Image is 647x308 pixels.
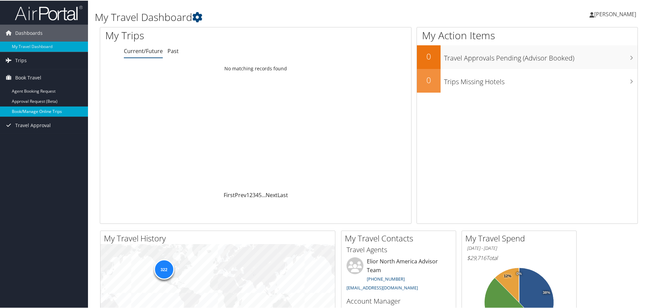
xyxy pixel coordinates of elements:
[15,116,51,133] span: Travel Approval
[444,73,638,86] h3: Trips Missing Hotels
[367,275,405,281] a: [PHONE_NUMBER]
[504,274,511,278] tspan: 12%
[465,232,576,243] h2: My Travel Spend
[467,244,571,251] h6: [DATE] - [DATE]
[15,69,41,86] span: Book Travel
[543,290,550,294] tspan: 38%
[15,4,83,20] img: airportal-logo.png
[235,191,246,198] a: Prev
[417,50,441,62] h2: 0
[347,284,418,290] a: [EMAIL_ADDRESS][DOMAIN_NAME]
[100,62,411,74] td: No matching records found
[15,24,43,41] span: Dashboards
[95,9,460,24] h1: My Travel Dashboard
[516,271,522,275] tspan: 0%
[262,191,266,198] span: …
[343,257,454,293] li: Elior North America Advisor Team
[467,254,486,261] span: $29,716
[467,254,571,261] h6: Total
[589,3,643,24] a: [PERSON_NAME]
[246,191,249,198] a: 1
[417,68,638,92] a: 0Trips Missing Hotels
[105,28,276,42] h1: My Trips
[594,10,636,17] span: [PERSON_NAME]
[168,47,179,54] a: Past
[249,191,252,198] a: 2
[224,191,235,198] a: First
[259,191,262,198] a: 5
[277,191,288,198] a: Last
[347,244,451,254] h3: Travel Agents
[417,45,638,68] a: 0Travel Approvals Pending (Advisor Booked)
[417,74,441,85] h2: 0
[255,191,259,198] a: 4
[417,28,638,42] h1: My Action Items
[347,296,451,305] h3: Account Manager
[104,232,335,243] h2: My Travel History
[444,49,638,62] h3: Travel Approvals Pending (Advisor Booked)
[266,191,277,198] a: Next
[252,191,255,198] a: 3
[345,232,456,243] h2: My Travel Contacts
[124,47,163,54] a: Current/Future
[15,51,27,68] span: Trips
[154,259,174,279] div: 322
